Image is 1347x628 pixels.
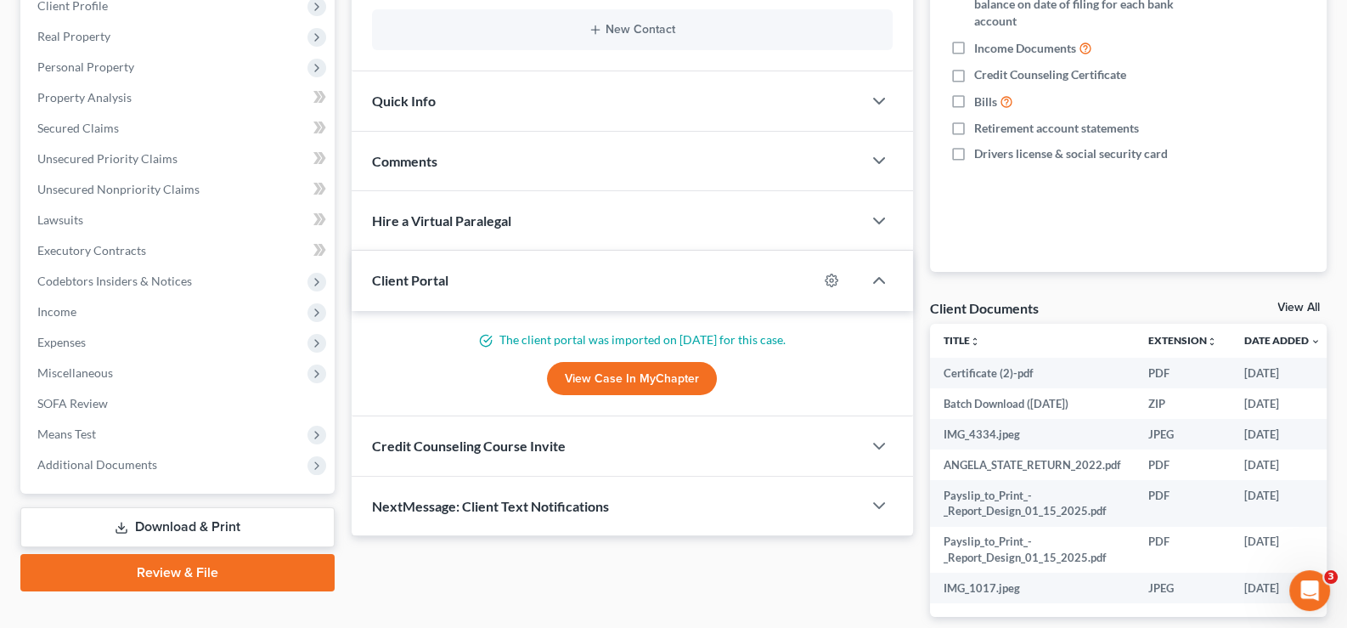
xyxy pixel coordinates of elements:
[372,498,609,514] span: NextMessage: Client Text Notifications
[1135,450,1231,480] td: PDF
[930,358,1135,388] td: Certificate (2)-pdf
[1231,573,1334,603] td: [DATE]
[1135,573,1231,603] td: JPEG
[372,212,511,229] span: Hire a Virtual Paralegal
[944,334,980,347] a: Titleunfold_more
[37,335,86,349] span: Expenses
[974,145,1168,162] span: Drivers license & social security card
[1135,527,1231,574] td: PDF
[37,121,119,135] span: Secured Claims
[1135,358,1231,388] td: PDF
[970,337,980,347] i: unfold_more
[24,113,335,144] a: Secured Claims
[1244,334,1321,347] a: Date Added expand_more
[1231,388,1334,419] td: [DATE]
[386,23,880,37] button: New Contact
[20,507,335,547] a: Download & Print
[974,66,1126,83] span: Credit Counseling Certificate
[1135,480,1231,527] td: PDF
[930,450,1135,480] td: ANGELA_STATE_RETURN_2022.pdf
[37,90,132,105] span: Property Analysis
[1324,570,1338,584] span: 3
[1277,302,1320,314] a: View All
[974,40,1076,57] span: Income Documents
[1310,337,1321,347] i: expand_more
[24,388,335,419] a: SOFA Review
[24,82,335,113] a: Property Analysis
[1289,570,1330,611] iframe: Intercom live chat
[930,527,1135,574] td: Payslip_to_Print_-_Report_Design_01_15_2025.pdf
[1231,450,1334,480] td: [DATE]
[547,362,717,396] a: View Case in MyChapter
[37,59,134,74] span: Personal Property
[930,480,1135,527] td: Payslip_to_Print_-_Report_Design_01_15_2025.pdf
[24,144,335,174] a: Unsecured Priority Claims
[37,29,110,43] span: Real Property
[974,120,1139,137] span: Retirement account statements
[37,212,83,227] span: Lawsuits
[372,272,448,288] span: Client Portal
[37,151,178,166] span: Unsecured Priority Claims
[1231,527,1334,574] td: [DATE]
[24,205,335,235] a: Lawsuits
[37,457,157,472] span: Additional Documents
[930,388,1135,419] td: Batch Download ([DATE])
[24,174,335,205] a: Unsecured Nonpriority Claims
[930,419,1135,450] td: IMG_4334.jpeg
[1207,337,1217,347] i: unfold_more
[24,235,335,266] a: Executory Contracts
[37,365,113,380] span: Miscellaneous
[37,182,200,196] span: Unsecured Nonpriority Claims
[974,93,997,110] span: Bills
[930,573,1135,603] td: IMG_1017.jpeg
[37,274,192,288] span: Codebtors Insiders & Notices
[372,331,893,348] p: The client portal was imported on [DATE] for this case.
[1231,419,1334,450] td: [DATE]
[1231,358,1334,388] td: [DATE]
[37,427,96,441] span: Means Test
[1148,334,1217,347] a: Extensionunfold_more
[37,304,76,319] span: Income
[37,243,146,257] span: Executory Contracts
[372,153,437,169] span: Comments
[1135,419,1231,450] td: JPEG
[37,396,108,410] span: SOFA Review
[1135,388,1231,419] td: ZIP
[930,299,1039,317] div: Client Documents
[20,554,335,591] a: Review & File
[372,93,436,109] span: Quick Info
[372,438,566,454] span: Credit Counseling Course Invite
[1231,480,1334,527] td: [DATE]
